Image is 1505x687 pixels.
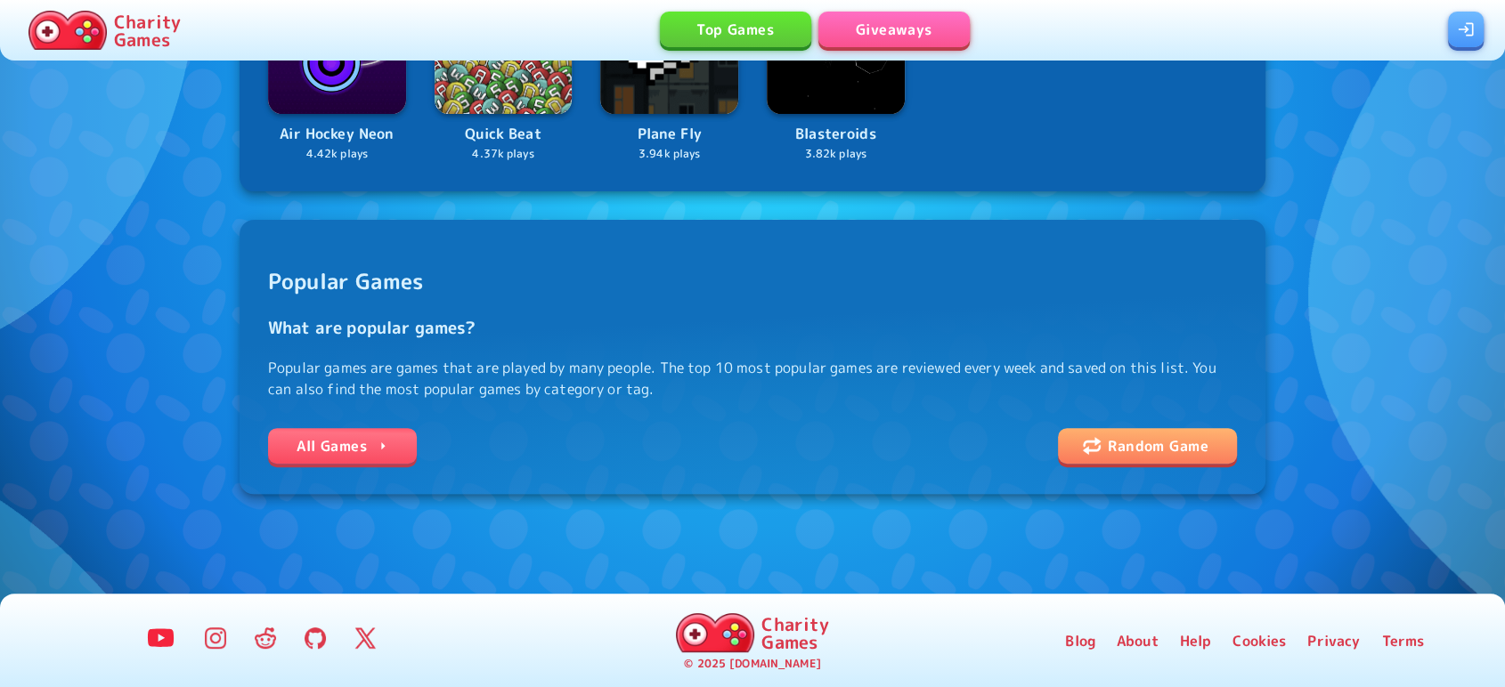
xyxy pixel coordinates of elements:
[1083,437,1101,455] img: shuffle icon
[1381,630,1424,651] a: Terms
[767,123,905,146] p: Blasteroids
[669,610,835,656] a: Charity Games
[1307,630,1360,651] a: Privacy
[268,428,417,464] a: All Games
[600,146,738,163] p: 3.94k plays
[435,146,573,163] p: 4.37k plays
[600,123,738,146] p: Plane Fly
[818,12,970,47] a: Giveaways
[268,265,1237,297] h2: Popular Games
[660,12,811,47] a: Top Games
[435,123,573,146] p: Quick Beat
[761,615,828,651] p: Charity Games
[305,627,326,649] img: GitHub Logo
[1058,428,1237,464] a: shuffle iconRandom Game
[255,627,276,649] img: Reddit Logo
[268,123,406,146] p: Air Hockey Neon
[684,656,820,673] p: © 2025 [DOMAIN_NAME]
[268,146,406,163] p: 4.42k plays
[28,11,107,50] img: Charity.Games
[114,12,181,48] p: Charity Games
[767,146,905,163] p: 3.82k plays
[1117,630,1159,651] a: About
[268,248,1237,400] span: Popular games are games that are played by many people. The top 10 most popular games are reviewe...
[205,627,226,649] img: Instagram Logo
[354,627,376,649] img: Twitter Logo
[21,7,188,53] a: Charity Games
[1180,630,1212,651] a: Help
[1232,630,1286,651] a: Cookies
[676,613,754,652] img: Charity.Games
[268,315,1237,340] h3: What are popular games?
[1065,630,1095,651] a: Blog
